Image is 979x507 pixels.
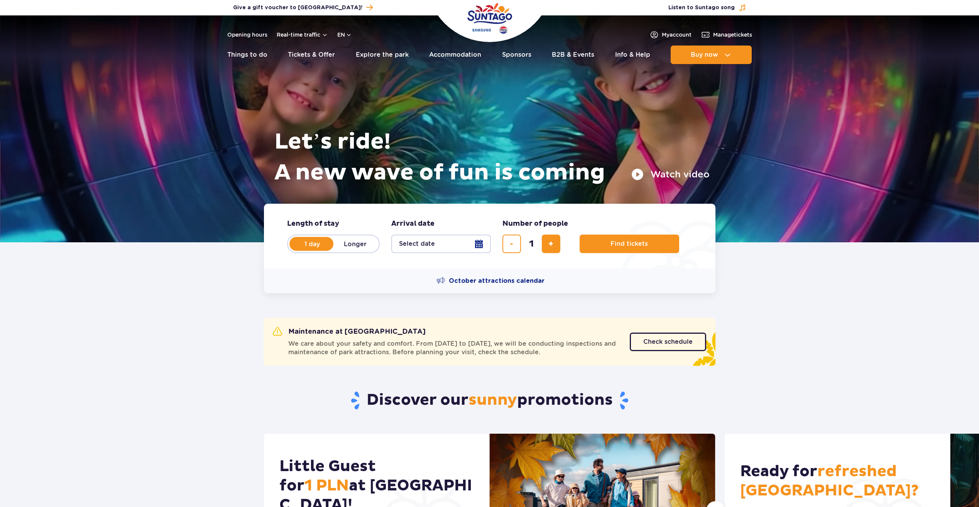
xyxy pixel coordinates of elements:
[264,204,715,269] form: Planning your visit to Park of Poland
[233,4,362,12] span: Give a gift voucher to [GEOGRAPHIC_DATA]!
[502,235,521,253] button: remove ticket
[740,462,935,500] h2: Ready for
[356,46,409,64] a: Explore the park
[701,30,752,39] a: Managetickets
[713,31,752,39] span: Manage tickets
[227,46,267,64] a: Things to do
[468,390,517,410] span: sunny
[449,277,544,285] span: October attractions calendar
[740,462,919,500] span: refreshed [GEOGRAPHIC_DATA]?
[668,4,735,12] span: Listen to Suntago song
[502,46,531,64] a: Sponsors
[391,219,435,228] span: Arrival date
[391,235,491,253] button: Select date
[691,51,718,58] span: Buy now
[552,46,594,64] a: B2B & Events
[671,46,752,64] button: Buy now
[273,327,426,336] h2: Maintenance at [GEOGRAPHIC_DATA]
[429,46,481,64] a: Accommodation
[630,333,706,351] a: Check schedule
[333,236,377,252] label: Longer
[542,235,560,253] button: add ticket
[274,127,710,188] h1: Let’s ride! A new wave of fun is coming
[615,46,650,64] a: Info & Help
[522,235,541,253] input: number of tickets
[304,476,349,495] span: 1 PLN
[631,168,710,181] button: Watch video
[643,339,693,345] span: Check schedule
[436,276,544,286] a: October attractions calendar
[610,240,648,247] span: Find tickets
[668,4,746,12] button: Listen to Suntago song
[502,219,568,228] span: Number of people
[649,30,692,39] a: Myaccount
[290,236,334,252] label: 1 day
[337,31,352,39] button: en
[227,31,267,39] a: Opening hours
[662,31,692,39] span: My account
[233,2,373,13] a: Give a gift voucher to [GEOGRAPHIC_DATA]!
[264,390,715,411] h2: Discover our promotions
[288,340,621,357] span: We care about your safety and comfort. From [DATE] to [DATE], we will be conducting inspections a...
[277,32,328,38] button: Real-time traffic
[580,235,679,253] button: Find tickets
[287,219,339,228] span: Length of stay
[288,46,335,64] a: Tickets & Offer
